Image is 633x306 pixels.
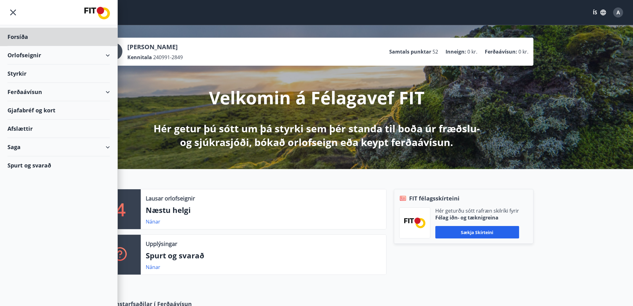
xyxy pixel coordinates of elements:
[7,7,19,18] button: menu
[209,86,424,109] p: Velkomin á Félagavef FIT
[409,194,460,202] span: FIT félagsskírteini
[432,48,438,55] span: 52
[146,250,381,261] p: Spurt og svarað
[435,226,519,238] button: Sækja skírteini
[84,7,110,19] img: union_logo
[153,54,183,61] span: 240991-2849
[146,264,160,271] a: Nánar
[146,218,160,225] a: Nánar
[146,240,177,248] p: Upplýsingar
[7,138,110,156] div: Saga
[404,218,425,228] img: FPQVkF9lTnNbbaRSFyT17YYeljoOGk5m51IhT0bO.png
[146,194,195,202] p: Lausar orlofseignir
[7,28,110,46] div: Forsíða
[152,122,481,149] p: Hér getur þú sótt um þá styrki sem þér standa til boða úr fræðslu- og sjúkrasjóði, bókað orlofsei...
[7,83,110,101] div: Ferðaávísun
[435,214,519,221] p: Félag iðn- og tæknigreina
[7,46,110,64] div: Orlofseignir
[611,5,626,20] button: A
[485,48,517,55] p: Ferðaávísun :
[7,120,110,138] div: Afslættir
[589,7,609,18] button: ÍS
[518,48,528,55] span: 0 kr.
[127,54,152,61] p: Kennitala
[616,9,620,16] span: A
[467,48,477,55] span: 0 kr.
[435,207,519,214] p: Hér geturðu sótt rafræn skilríki fyrir
[146,205,381,215] p: Næstu helgi
[127,43,183,51] p: [PERSON_NAME]
[7,101,110,120] div: Gjafabréf og kort
[446,48,466,55] p: Inneign :
[389,48,431,55] p: Samtals punktar
[7,156,110,174] div: Spurt og svarað
[7,64,110,83] div: Styrkir
[116,197,125,221] p: 4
